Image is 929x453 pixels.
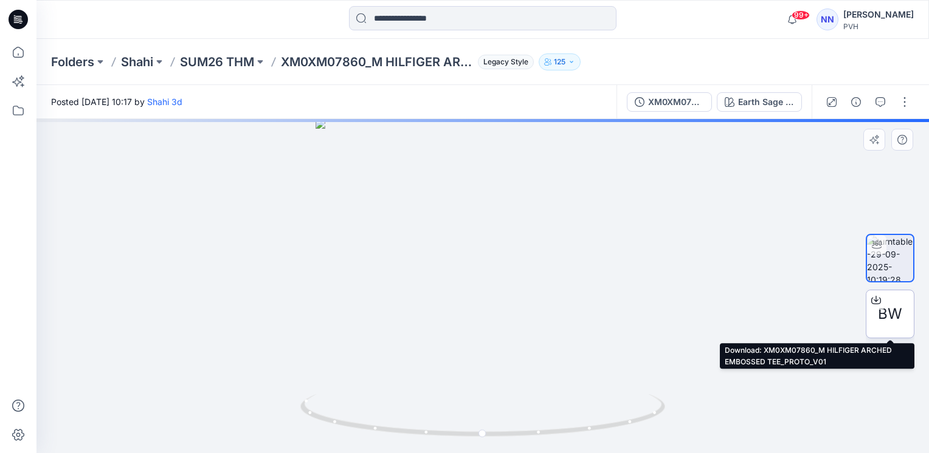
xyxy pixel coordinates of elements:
[867,235,913,281] img: turntable-29-09-2025-10:19:28
[121,53,153,70] a: Shahi
[281,53,473,70] p: XM0XM07860_M HILFIGER ARCHED EMBOSSED TEE
[846,92,866,112] button: Details
[843,22,914,31] div: PVH
[180,53,254,70] a: SUM26 THM
[627,92,712,112] button: XM0XM07860_M HILFIGER ARCHED EMBOSSED TEE_PROTO_V01
[717,92,802,112] button: Earth Sage - L9A
[478,55,534,69] span: Legacy Style
[147,97,182,107] a: Shahi 3d
[51,95,182,108] span: Posted [DATE] 10:17 by
[473,53,534,70] button: Legacy Style
[738,95,794,109] div: Earth Sage - L9A
[817,9,838,30] div: NN
[878,303,902,325] span: BW
[554,55,565,69] p: 125
[843,7,914,22] div: [PERSON_NAME]
[539,53,581,70] button: 125
[792,10,810,20] span: 99+
[648,95,704,109] div: XM0XM07860_M HILFIGER ARCHED EMBOSSED TEE_PROTO_V01
[51,53,94,70] a: Folders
